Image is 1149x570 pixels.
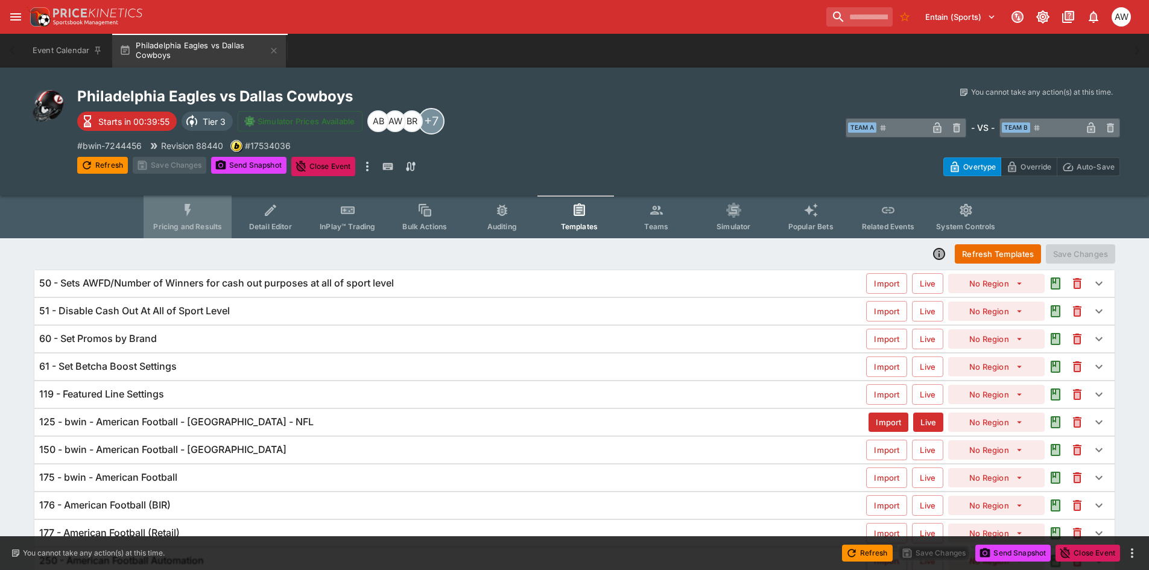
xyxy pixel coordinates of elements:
[1066,356,1088,378] button: This will delete the selected template. You will still need to Save Template changes to commit th...
[1083,6,1104,28] button: Notifications
[77,139,142,152] p: Copy To Clipboard
[5,6,27,28] button: open drawer
[1045,328,1066,350] button: Audit the Template Change History
[866,384,907,405] button: Import
[320,222,375,231] span: InPlay™ Trading
[39,332,157,345] h6: 60 - Set Promos by Brand
[1045,522,1066,544] button: Audit the Template Change History
[1002,122,1030,133] span: Team B
[230,140,242,152] div: bwin
[1045,411,1066,433] button: Audit the Template Change History
[238,111,362,131] button: Simulator Prices Available
[971,121,995,134] h6: - VS -
[1045,273,1066,294] button: Audit the Template Change History
[39,471,177,484] h6: 175 - bwin - American Football
[842,545,893,562] button: Refresh
[895,7,914,27] button: No Bookmarks
[211,157,286,174] button: Send Snapshot
[1045,495,1066,516] button: Audit the Template Change History
[1056,545,1120,562] button: Close Event
[866,495,907,516] button: Import
[27,5,51,29] img: PriceKinetics Logo
[848,122,876,133] span: Team A
[975,545,1051,562] button: Send Snapshot
[249,222,292,231] span: Detail Editor
[1021,160,1051,173] p: Override
[913,413,943,432] button: Live
[1007,6,1028,28] button: Connected to PK
[1066,384,1088,405] button: This will delete the selected template. You will still need to Save Template changes to commit th...
[77,87,599,106] h2: Copy To Clipboard
[948,468,1045,487] button: No Region
[39,527,180,539] h6: 177 - American Football (Retail)
[1045,467,1066,489] button: Audit the Template Change History
[1066,411,1088,433] button: This will delete the selected template. You will still need to Save Template changes to commit th...
[161,139,223,152] p: Revision 88440
[1001,157,1057,176] button: Override
[936,222,995,231] span: System Controls
[98,115,169,128] p: Starts in 00:39:55
[869,413,908,432] button: Import
[866,523,907,543] button: Import
[77,157,128,174] button: Refresh
[826,7,893,27] input: search
[918,7,1003,27] button: Select Tenant
[912,301,943,321] button: Live
[948,413,1045,432] button: No Region
[866,273,907,294] button: Import
[948,274,1045,293] button: No Region
[487,222,517,231] span: Auditing
[1108,4,1135,30] button: Ayden Walker
[401,110,423,132] div: Ben Raymond
[866,301,907,321] button: Import
[25,34,110,68] button: Event Calendar
[1125,546,1139,560] button: more
[866,356,907,377] button: Import
[955,244,1041,264] button: Refresh Templates
[1066,439,1088,461] button: This will delete the selected template. You will still need to Save Template changes to commit th...
[384,110,406,132] div: Ayden Walker
[788,222,834,231] span: Popular Bets
[717,222,750,231] span: Simulator
[1077,160,1115,173] p: Auto-Save
[912,495,943,516] button: Live
[39,360,177,373] h6: 61 - Set Betcha Boost Settings
[39,277,394,290] h6: 50 - Sets AWFD/Number of Winners for cash out purposes at all of sport level
[561,222,598,231] span: Templates
[39,388,164,401] h6: 119 - Featured Line Settings
[912,356,943,377] button: Live
[866,440,907,460] button: Import
[53,20,118,25] img: Sportsbook Management
[1045,439,1066,461] button: Audit the Template Change History
[862,222,914,231] span: Related Events
[1045,356,1066,378] button: Audit the Template Change History
[948,440,1045,460] button: No Region
[1045,300,1066,322] button: Audit the Template Change History
[29,87,68,125] img: american_football.png
[971,87,1113,98] p: You cannot take any action(s) at this time.
[402,222,447,231] span: Bulk Actions
[1066,467,1088,489] button: This will delete the selected template. You will still need to Save Template changes to commit th...
[112,34,286,68] button: Philadelphia Eagles vs Dallas Cowboys
[367,110,389,132] div: Alex Bothe
[23,548,165,559] p: You cannot take any action(s) at this time.
[231,141,242,151] img: bwin.png
[153,222,222,231] span: Pricing and Results
[912,329,943,349] button: Live
[912,467,943,488] button: Live
[948,329,1045,349] button: No Region
[1057,6,1079,28] button: Documentation
[1066,273,1088,294] button: This will delete the selected template. You will still need to Save Template changes to commit th...
[144,195,1005,238] div: Event type filters
[912,523,943,543] button: Live
[943,157,1120,176] div: Start From
[963,160,996,173] p: Overtype
[948,524,1045,543] button: No Region
[1066,300,1088,322] button: This will delete the selected template. You will still need to Save Template changes to commit th...
[1112,7,1131,27] div: Ayden Walker
[291,157,356,176] button: Close Event
[53,8,142,17] img: PriceKinetics
[948,357,1045,376] button: No Region
[1066,328,1088,350] button: This will delete the selected template. You will still need to Save Template changes to commit th...
[1066,495,1088,516] button: This will delete the selected template. You will still need to Save Template changes to commit th...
